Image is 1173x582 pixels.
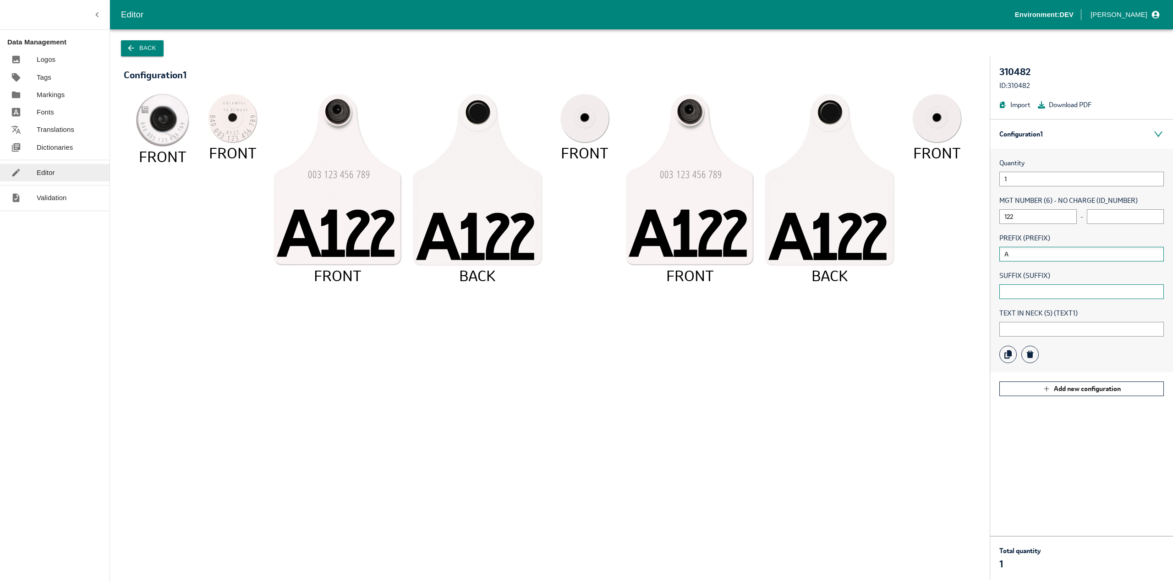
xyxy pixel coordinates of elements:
tspan: FRONT [666,267,714,285]
tspan: UNLAWFU [223,101,244,105]
span: TEXT IN NECK (5) (TEXT1) [999,308,1164,318]
p: Editor [37,168,55,178]
tspan: E [246,108,247,112]
tspan: BACK [459,267,496,285]
p: Data Management [7,37,110,47]
tspan: A12 [416,212,510,270]
button: Back [121,40,164,56]
p: [PERSON_NAME] [1091,10,1147,20]
p: Tags [37,72,51,82]
tspan: 003 123 456 78 [660,166,718,181]
div: Configuration 1 [990,120,1173,149]
p: 1 [999,558,1041,571]
p: Translations [37,125,74,135]
tspan: 2 [863,212,888,270]
button: Download PDF [1038,100,1091,110]
button: Import [999,100,1030,110]
span: Quantity [999,158,1164,168]
tspan: 9 [179,122,186,125]
tspan: 9 [366,166,370,181]
tspan: 9 [718,166,722,181]
button: Add new configuration [999,381,1164,396]
p: Fonts [37,107,54,117]
tspan: 2 [723,209,748,266]
span: - [1080,212,1083,222]
span: SUFFIX (SUFFIX) [999,271,1164,281]
p: Validation [37,193,67,203]
tspan: FRONT [561,144,608,163]
tspan: A12 [629,209,723,266]
p: Environment: DEV [1015,10,1074,20]
div: 310482 [999,65,1164,78]
p: Total quantity [999,546,1041,556]
tspan: FRONT [314,267,362,285]
tspan: A12 [277,209,371,266]
tspan: FRONT [913,144,961,163]
p: Dictionaries [37,142,73,152]
div: Configuration 1 [124,70,186,80]
tspan: FRONT [209,144,257,163]
tspan: L [244,101,246,105]
div: ID: 310482 [999,81,1164,91]
tspan: FRONT [139,147,186,166]
tspan: 2 [371,209,395,266]
tspan: TO REMOV [224,108,246,112]
tspan: BACK [811,267,848,285]
p: Logos [37,54,55,65]
tspan: 2 [510,212,535,270]
tspan: 2 [236,128,240,136]
tspan: 9 [248,114,257,118]
span: MGT NUMBER (6) - NO CHARGE (ID_NUMBER) [999,196,1164,206]
p: Markings [37,90,65,100]
tspan: A12 [225,128,237,136]
span: PREFIX (PREFIX) [999,233,1164,243]
button: profile [1087,7,1162,22]
tspan: A12 [768,212,863,270]
div: Editor [121,8,1015,22]
tspan: 003 123 456 78 [308,166,366,181]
